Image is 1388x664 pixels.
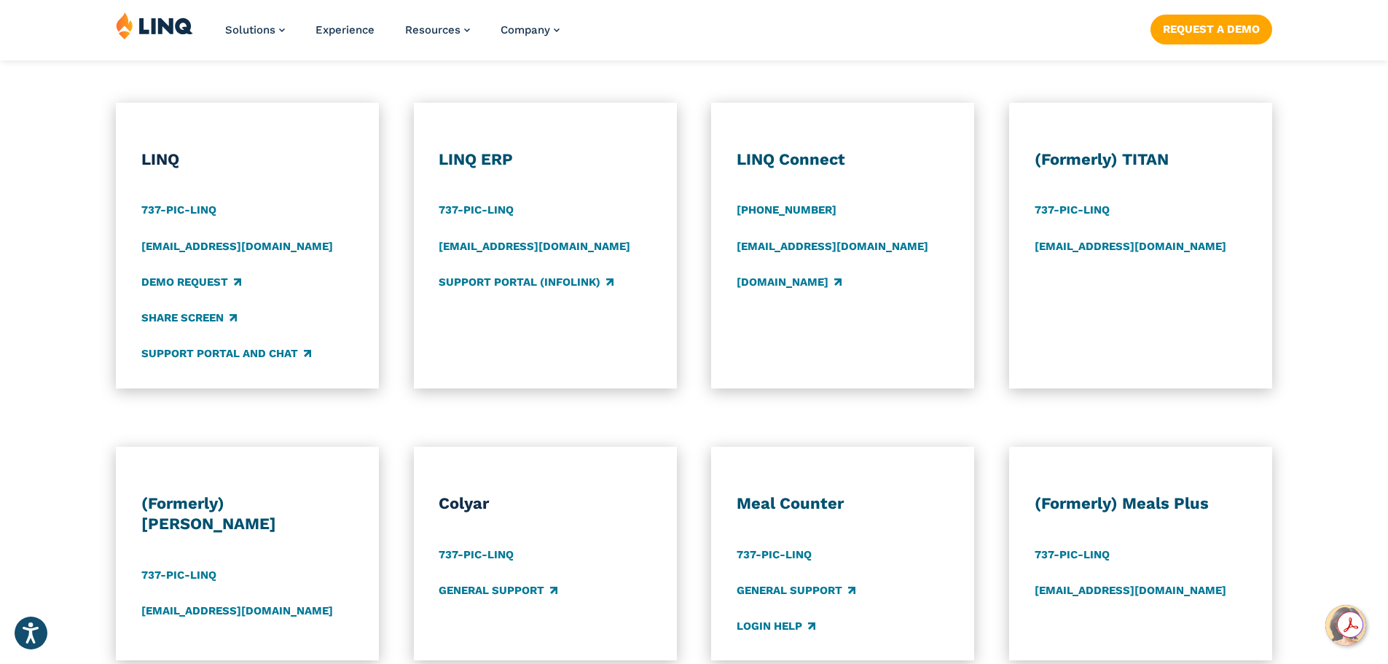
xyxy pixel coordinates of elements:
img: LINQ | K‑12 Software [116,12,193,39]
h3: Colyar [439,493,651,514]
h3: LINQ [141,149,354,170]
a: [EMAIL_ADDRESS][DOMAIN_NAME] [141,603,333,619]
nav: Primary Navigation [225,12,560,60]
h3: Meal Counter [737,493,949,514]
nav: Button Navigation [1150,12,1272,44]
h3: LINQ ERP [439,149,651,170]
a: 737-PIC-LINQ [1035,203,1110,219]
a: [EMAIL_ADDRESS][DOMAIN_NAME] [141,238,333,254]
a: General Support [439,582,557,598]
span: Resources [405,23,460,36]
a: Experience [315,23,375,36]
a: [EMAIL_ADDRESS][DOMAIN_NAME] [1035,582,1226,598]
a: Resources [405,23,470,36]
a: 737-PIC-LINQ [439,547,514,563]
a: Request a Demo [1150,15,1272,44]
a: [EMAIL_ADDRESS][DOMAIN_NAME] [1035,238,1226,254]
a: 737-PIC-LINQ [1035,547,1110,563]
a: 737-PIC-LINQ [141,567,216,583]
a: [EMAIL_ADDRESS][DOMAIN_NAME] [439,238,630,254]
h3: LINQ Connect [737,149,949,170]
a: Support Portal and Chat [141,346,311,362]
span: Solutions [225,23,275,36]
a: [EMAIL_ADDRESS][DOMAIN_NAME] [737,238,928,254]
a: 737-PIC-LINQ [141,203,216,219]
h3: (Formerly) Meals Plus [1035,493,1247,514]
a: 737-PIC-LINQ [737,547,812,563]
a: General Support [737,582,855,598]
a: Demo Request [141,274,241,290]
a: Support Portal (Infolink) [439,274,613,290]
a: [DOMAIN_NAME] [737,274,842,290]
a: Solutions [225,23,285,36]
button: Hello, have a question? Let’s chat. [1325,605,1366,646]
a: Company [501,23,560,36]
h3: (Formerly) [PERSON_NAME] [141,493,354,534]
a: 737-PIC-LINQ [439,203,514,219]
span: Company [501,23,550,36]
a: [PHONE_NUMBER] [737,203,836,219]
a: Share Screen [141,310,237,326]
a: Login Help [737,618,815,634]
h3: (Formerly) TITAN [1035,149,1247,170]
